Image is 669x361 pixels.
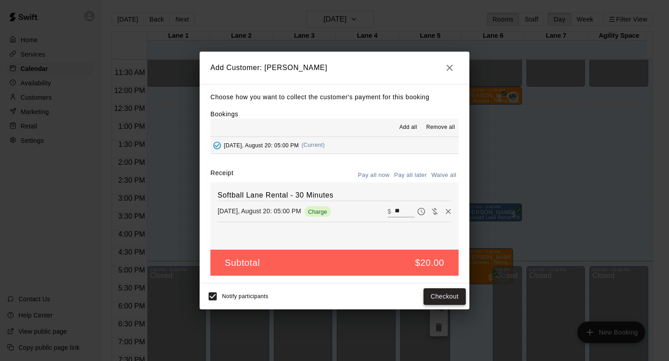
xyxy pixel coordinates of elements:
[304,208,331,215] span: Charge
[218,207,301,216] p: [DATE], August 20: 05:00 PM
[210,137,459,154] button: Added - Collect Payment[DATE], August 20: 05:00 PM(Current)
[423,120,459,135] button: Remove all
[222,294,268,300] span: Notify participants
[210,92,459,103] p: Choose how you want to collect the customer's payment for this booking
[428,207,442,215] span: Waive payment
[225,257,260,269] h5: Subtotal
[415,257,444,269] h5: $20.00
[429,168,459,182] button: Waive all
[426,123,455,132] span: Remove all
[442,205,455,218] button: Remove
[224,142,299,148] span: [DATE], August 20: 05:00 PM
[424,288,466,305] button: Checkout
[210,168,233,182] label: Receipt
[415,207,428,215] span: Pay later
[218,189,451,201] h6: Softball Lane Rental - 30 Minutes
[356,168,392,182] button: Pay all now
[210,110,238,118] label: Bookings
[394,120,423,135] button: Add all
[388,207,391,216] p: $
[210,139,224,152] button: Added - Collect Payment
[399,123,417,132] span: Add all
[200,52,469,84] h2: Add Customer: [PERSON_NAME]
[392,168,429,182] button: Pay all later
[302,142,325,148] span: (Current)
